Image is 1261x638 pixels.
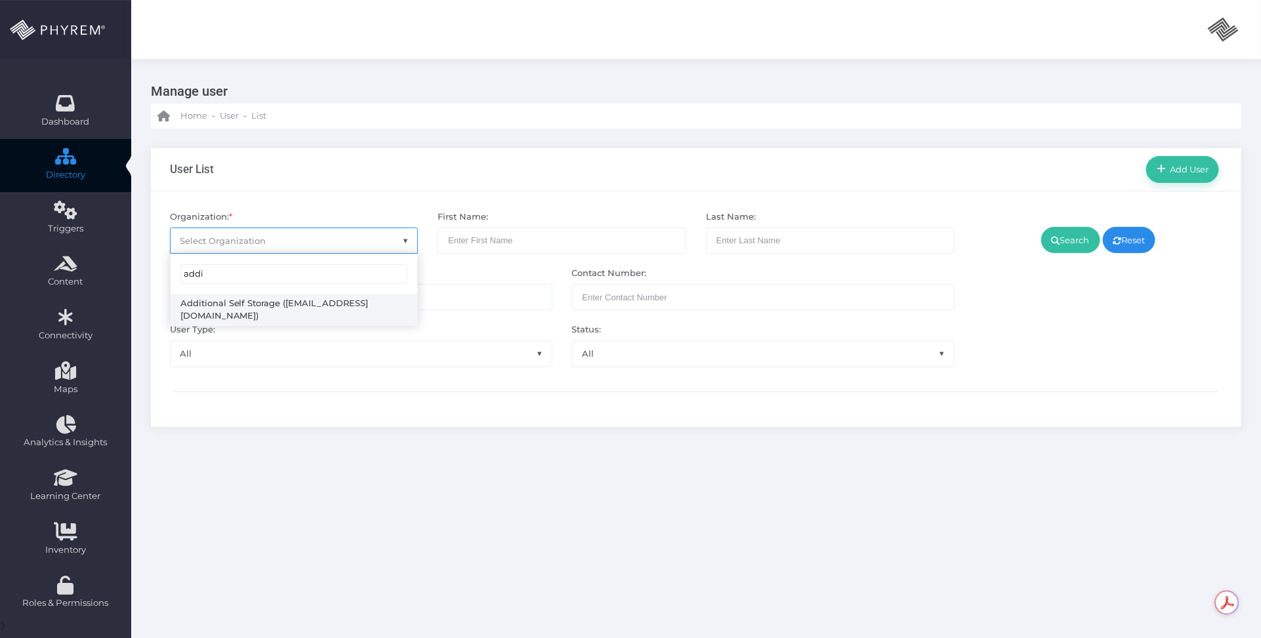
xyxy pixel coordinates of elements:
[1103,227,1156,253] a: Reset
[706,210,756,224] label: Last Name:
[220,110,239,123] span: User
[9,597,123,610] span: Roles & Permissions
[438,228,686,254] input: Enter First Name
[241,110,249,123] li: -
[170,340,552,367] span: All
[9,544,123,557] span: Inventory
[1041,227,1100,253] a: Search
[171,294,418,326] li: Additional Self Storage ([EMAIL_ADDRESS][DOMAIN_NAME])
[151,79,1231,104] h3: Manage user
[706,228,955,254] input: Enter Last Name
[9,169,123,182] span: Directory
[157,104,207,129] a: Home
[1166,164,1209,174] span: Add User
[1146,156,1219,182] a: Add User
[572,267,647,280] label: Contact Number:
[9,329,123,342] span: Connectivity
[171,341,552,366] span: All
[170,163,214,176] h3: User List
[573,341,954,366] span: All
[54,383,77,396] span: Maps
[210,110,217,123] li: -
[42,115,90,129] span: Dashboard
[251,104,266,129] a: List
[572,323,602,336] label: Status:
[180,235,266,246] span: Select Organization
[251,110,266,123] span: List
[572,340,955,367] span: All
[170,323,215,336] label: User Type:
[9,490,123,503] span: Learning Center
[180,110,207,123] span: Home
[170,210,232,224] label: Organization:
[438,210,488,224] label: First Name:
[572,284,955,310] input: Maximum of 10 digits required
[9,275,123,289] span: Content
[220,104,239,129] a: User
[9,222,123,235] span: Triggers
[9,436,123,449] span: Analytics & Insights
